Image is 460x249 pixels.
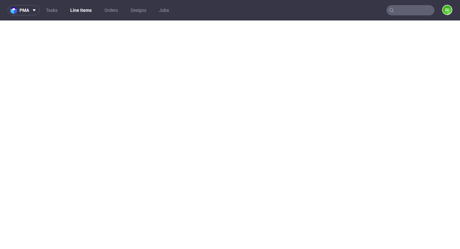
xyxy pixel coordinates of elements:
a: Orders [101,5,122,15]
button: pma [8,5,40,15]
a: Line Items [66,5,96,15]
a: Jobs [155,5,173,15]
span: pma [19,8,29,12]
img: logo [11,7,19,14]
a: Designs [127,5,150,15]
figcaption: GL [443,5,452,14]
a: Tasks [42,5,61,15]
